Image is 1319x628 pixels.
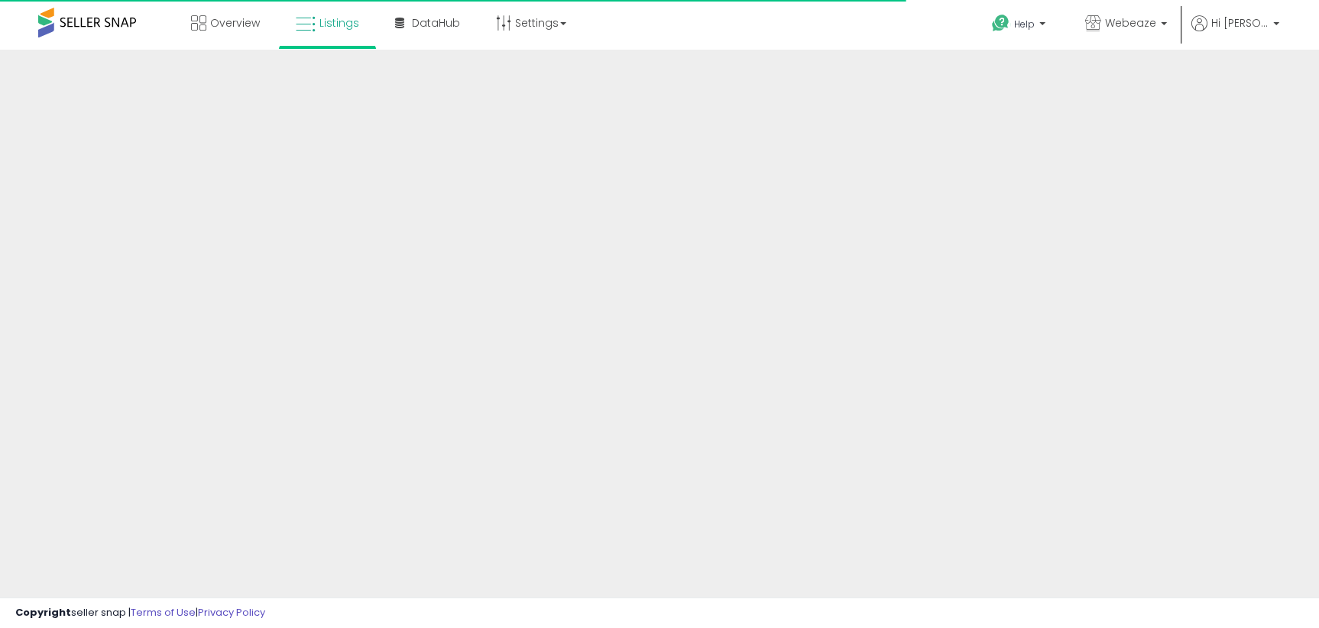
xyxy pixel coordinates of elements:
[1191,15,1279,50] a: Hi [PERSON_NAME]
[980,2,1061,50] a: Help
[1211,15,1269,31] span: Hi [PERSON_NAME]
[198,605,265,620] a: Privacy Policy
[15,605,71,620] strong: Copyright
[412,15,460,31] span: DataHub
[991,14,1010,33] i: Get Help
[15,606,265,620] div: seller snap | |
[319,15,359,31] span: Listings
[210,15,260,31] span: Overview
[1014,18,1035,31] span: Help
[1105,15,1156,31] span: Webeaze
[131,605,196,620] a: Terms of Use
